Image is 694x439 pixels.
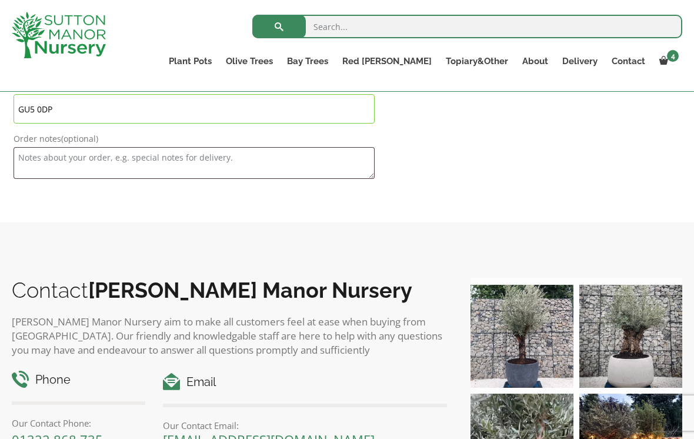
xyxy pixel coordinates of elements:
[652,53,682,69] a: 4
[335,53,439,69] a: Red [PERSON_NAME]
[14,131,375,147] label: Order notes
[219,53,280,69] a: Olive Trees
[471,285,573,388] img: A beautiful multi-stem Spanish Olive tree potted in our luxurious fibre clay pots 😍😍
[12,371,145,389] h4: Phone
[667,50,679,62] span: 4
[88,278,412,302] b: [PERSON_NAME] Manor Nursery
[12,416,145,430] p: Our Contact Phone:
[579,285,682,388] img: Check out this beauty we potted at our nursery today ❤️‍🔥 A huge, ancient gnarled Olive tree plan...
[515,53,555,69] a: About
[162,53,219,69] a: Plant Pots
[280,53,335,69] a: Bay Trees
[555,53,605,69] a: Delivery
[12,12,106,58] img: logo
[12,278,447,302] h2: Contact
[605,53,652,69] a: Contact
[252,15,682,38] input: Search...
[12,315,447,357] p: [PERSON_NAME] Manor Nursery aim to make all customers feel at ease when buying from [GEOGRAPHIC_D...
[61,133,98,144] span: (optional)
[163,418,447,433] p: Our Contact Email:
[439,53,515,69] a: Topiary&Other
[163,373,447,391] h4: Email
